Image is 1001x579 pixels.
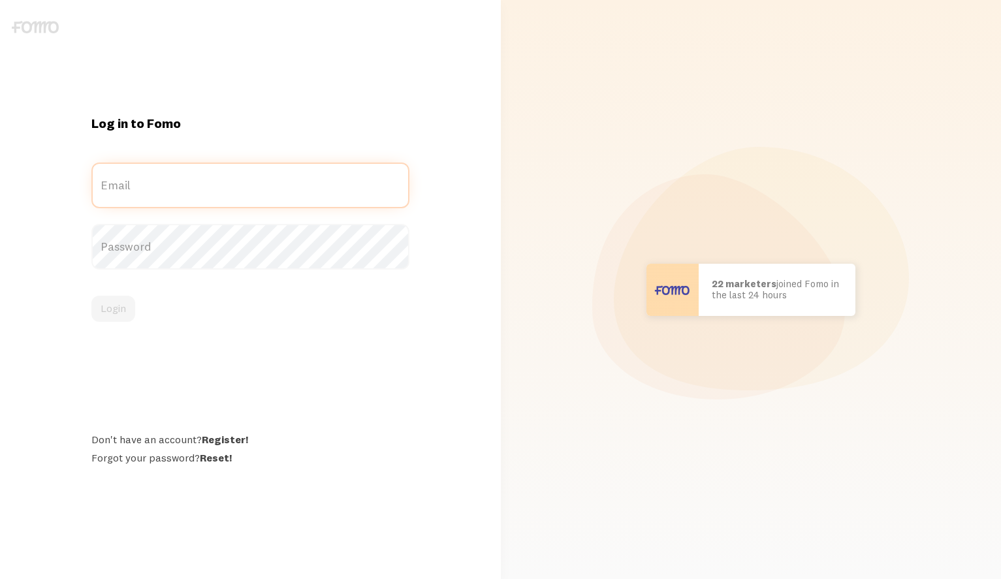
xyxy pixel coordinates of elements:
b: 22 marketers [712,277,776,290]
label: Password [91,224,409,270]
p: joined Fomo in the last 24 hours [712,279,842,300]
h1: Log in to Fomo [91,115,409,132]
div: Don't have an account? [91,433,409,446]
a: Reset! [200,451,232,464]
img: fomo-logo-gray-b99e0e8ada9f9040e2984d0d95b3b12da0074ffd48d1e5cb62ac37fc77b0b268.svg [12,21,59,33]
img: User avatar [646,264,699,316]
a: Register! [202,433,248,446]
label: Email [91,163,409,208]
div: Forgot your password? [91,451,409,464]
